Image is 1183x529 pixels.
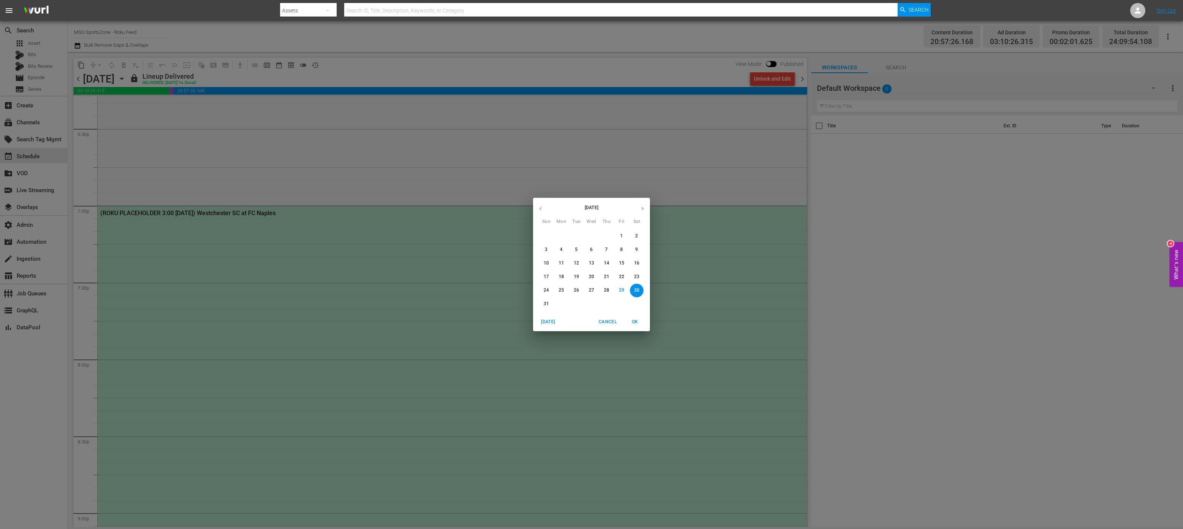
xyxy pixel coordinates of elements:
[539,218,553,226] span: Sun
[635,246,638,253] p: 9
[604,287,609,294] p: 28
[585,218,598,226] span: Wed
[18,2,54,20] img: ans4CAIJ8jUAAAAAAAAAAAAAAAAAAAAAAAAgQb4GAAAAAAAAAAAAAAAAAAAAAAAAJMjXAAAAAAAAAAAAAAAAAAAAAAAAgAT5G...
[574,274,579,280] p: 19
[630,270,644,284] button: 23
[544,274,549,280] p: 17
[619,260,624,266] p: 15
[630,284,644,297] button: 30
[623,316,647,328] button: OK
[570,218,583,226] span: Tue
[555,270,568,284] button: 18
[600,257,613,270] button: 14
[599,318,617,326] span: Cancel
[570,270,583,284] button: 19
[539,270,553,284] button: 17
[589,274,594,280] p: 20
[545,246,547,253] p: 3
[626,318,644,326] span: OK
[590,246,593,253] p: 6
[560,246,562,253] p: 4
[574,260,579,266] p: 12
[615,243,628,257] button: 8
[600,284,613,297] button: 28
[544,287,549,294] p: 24
[548,204,635,211] p: [DATE]
[539,284,553,297] button: 24
[570,257,583,270] button: 12
[1168,241,1174,247] div: 4
[544,301,549,307] p: 31
[539,318,557,326] span: [DATE]
[635,233,638,239] p: 2
[5,6,14,15] span: menu
[630,257,644,270] button: 16
[536,316,560,328] button: [DATE]
[559,260,564,266] p: 11
[615,284,628,297] button: 29
[620,246,623,253] p: 8
[615,257,628,270] button: 15
[630,218,644,226] span: Sat
[539,243,553,257] button: 3
[634,260,639,266] p: 16
[615,270,628,284] button: 22
[555,218,568,226] span: Mon
[539,257,553,270] button: 10
[555,243,568,257] button: 4
[570,284,583,297] button: 26
[615,229,628,243] button: 1
[634,274,639,280] p: 23
[604,274,609,280] p: 21
[634,287,639,294] p: 30
[589,287,594,294] p: 27
[585,257,598,270] button: 13
[909,3,929,17] span: Search
[605,246,608,253] p: 7
[555,284,568,297] button: 25
[559,287,564,294] p: 25
[600,270,613,284] button: 21
[574,287,579,294] p: 26
[630,229,644,243] button: 2
[630,243,644,257] button: 9
[1169,242,1183,287] button: Open Feedback Widget
[559,274,564,280] p: 18
[600,243,613,257] button: 7
[619,287,624,294] p: 29
[615,218,628,226] span: Fri
[570,243,583,257] button: 5
[1156,8,1176,14] a: Sign Out
[596,316,620,328] button: Cancel
[585,270,598,284] button: 20
[555,257,568,270] button: 11
[585,243,598,257] button: 6
[585,284,598,297] button: 27
[604,260,609,266] p: 14
[539,297,553,311] button: 31
[619,274,624,280] p: 22
[544,260,549,266] p: 10
[620,233,623,239] p: 1
[575,246,578,253] p: 5
[589,260,594,266] p: 13
[600,218,613,226] span: Thu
